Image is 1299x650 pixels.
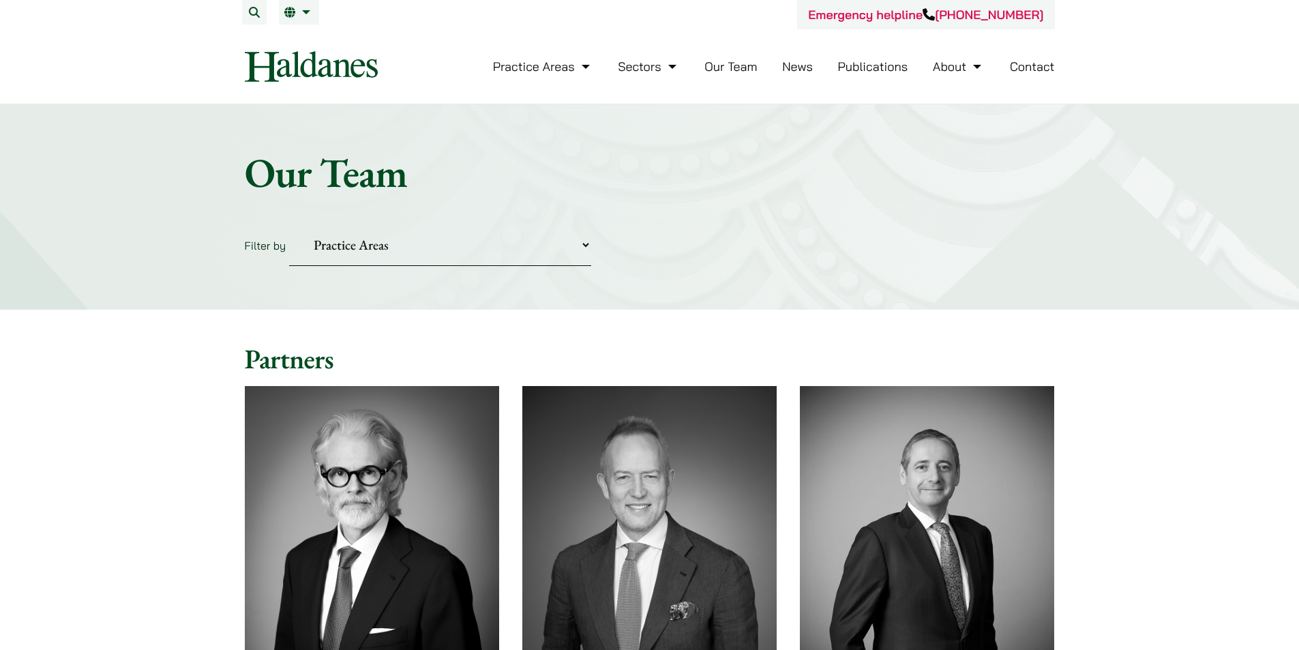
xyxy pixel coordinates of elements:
[704,59,757,74] a: Our Team
[245,239,286,252] label: Filter by
[1010,59,1055,74] a: Contact
[245,51,378,82] img: Logo of Haldanes
[838,59,908,74] a: Publications
[618,59,679,74] a: Sectors
[245,148,1055,197] h1: Our Team
[284,7,314,18] a: EN
[245,342,1055,375] h2: Partners
[933,59,985,74] a: About
[782,59,813,74] a: News
[808,7,1043,23] a: Emergency helpline[PHONE_NUMBER]
[493,59,593,74] a: Practice Areas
